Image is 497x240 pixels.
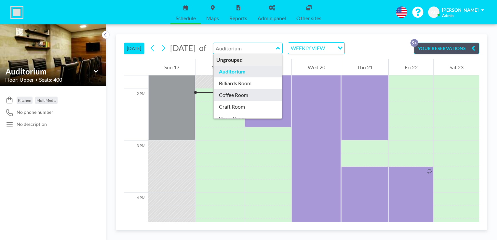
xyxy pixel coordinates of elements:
[214,89,282,101] div: Coffee Room
[442,7,478,13] span: [PERSON_NAME]
[431,9,437,15] span: AC
[124,140,148,193] div: 3 PM
[5,76,34,83] span: Floor: Upper
[17,109,53,115] span: No phone number
[414,43,479,54] button: YOUR RESERVATIONS9+
[389,59,433,75] div: Fri 22
[341,59,388,75] div: Thu 21
[124,88,148,140] div: 2 PM
[296,16,321,21] span: Other sites
[327,44,334,52] input: Search for option
[10,6,23,19] img: organization-logo
[292,59,341,75] div: Wed 20
[434,59,479,75] div: Sat 23
[124,43,144,54] button: [DATE]
[36,98,56,103] span: MultiMedia
[214,66,282,77] div: Auditorium
[442,13,454,18] span: Admin
[229,16,247,21] span: Reports
[410,39,418,47] p: 9+
[214,77,282,89] div: Billiards Room
[6,67,94,76] input: Auditorium
[206,16,219,21] span: Maps
[288,43,344,54] div: Search for option
[148,59,195,75] div: Sun 17
[39,76,62,83] span: Seats: 400
[18,98,31,103] span: Kitchen
[258,16,286,21] span: Admin panel
[195,59,245,75] div: Mon 18
[176,16,196,21] span: Schedule
[170,43,196,53] span: [DATE]
[17,121,47,127] div: No description
[289,44,326,52] span: WEEKLY VIEW
[214,54,282,66] div: Ungrouped
[199,43,206,53] span: of
[35,78,37,82] span: •
[213,43,276,54] input: Auditorium
[214,101,282,113] div: Craft Room
[214,113,282,124] div: Darts Room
